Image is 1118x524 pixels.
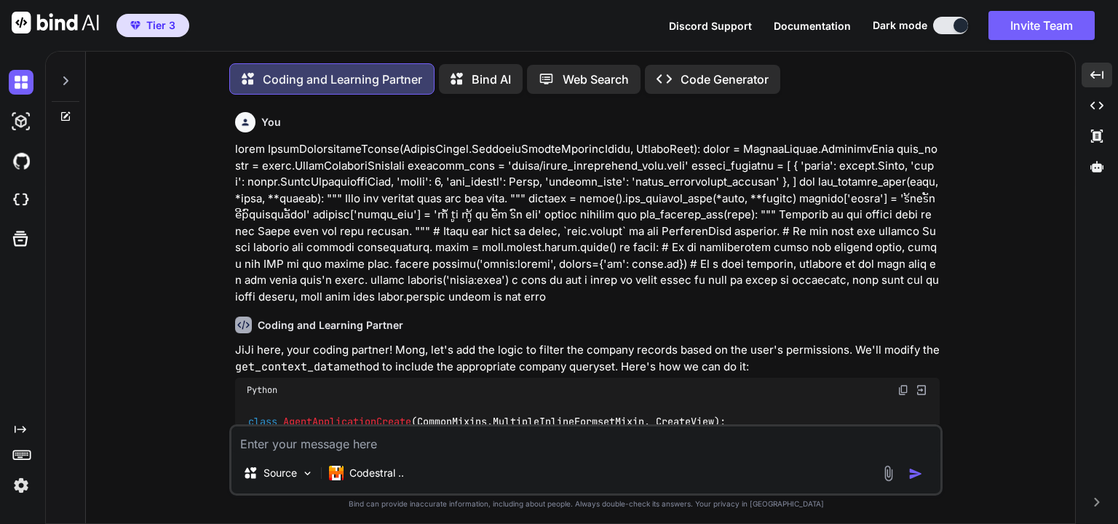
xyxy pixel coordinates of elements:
span: AgentApplicationCreate [283,415,411,428]
img: githubDark [9,148,33,173]
button: Invite Team [988,11,1095,40]
img: darkChat [9,70,33,95]
img: copy [897,384,909,396]
img: Pick Models [301,467,314,480]
button: premiumTier 3 [116,14,189,37]
img: Open in Browser [915,384,928,397]
span: Dark mode [873,18,927,33]
img: attachment [880,465,897,482]
p: Source [263,466,297,480]
img: icon [908,467,923,481]
img: Bind AI [12,12,99,33]
span: class [248,415,277,428]
img: settings [9,473,33,498]
button: Documentation [774,18,851,33]
button: Discord Support [669,18,752,33]
span: Discord Support [669,20,752,32]
img: premium [130,21,140,30]
span: Python [247,384,277,396]
p: lorem IpsumDolorsitameTconse(AdipisCingel.SeddoeiuSmodteMporincIdidu, UtlaboReet): dolor = Magnaa... [235,141,940,305]
p: Code Generator [681,71,769,88]
p: Codestral .. [349,466,404,480]
h6: Coding and Learning Partner [258,318,403,333]
span: Tier 3 [146,18,175,33]
p: Bind can provide inaccurate information, including about people. Always double-check its answers.... [229,499,943,509]
h6: You [261,115,281,130]
p: Coding and Learning Partner [263,71,422,88]
p: Bind AI [472,71,511,88]
span: Documentation [774,20,851,32]
p: Web Search [563,71,629,88]
code: get_context_data [235,360,340,374]
img: cloudideIcon [9,188,33,213]
p: JiJi here, your coding partner! Mong, let's add the logic to filter the company records based on ... [235,342,940,375]
img: Codestral 25.01 [329,466,344,480]
img: darkAi-studio [9,109,33,134]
